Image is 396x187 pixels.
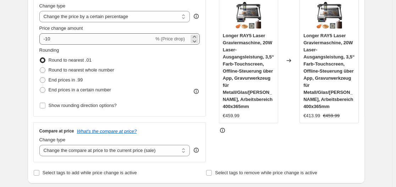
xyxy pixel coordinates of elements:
input: -15 [39,33,154,45]
img: 71kc3AXb1kL_80x.jpg [315,2,343,30]
div: help [193,147,200,154]
strike: €459.99 [323,112,340,119]
span: Longer RAY5 Laser Graviermaschine, 20W Laser-Ausgangsleistung, 3,5“ Farb-Touchscreen, Offline-Ste... [223,33,274,109]
div: €413.99 [303,112,320,119]
span: Round to nearest .01 [49,57,92,63]
button: What's the compare at price? [77,129,137,134]
span: Longer RAY5 Laser Graviermaschine, 20W Laser-Ausgangsleistung, 3,5“ Farb-Touchscreen, Offline-Ste... [303,33,354,109]
span: Round to nearest whole number [49,67,114,73]
span: % (Price drop) [155,36,185,41]
img: 71kc3AXb1kL_80x.jpg [234,2,263,30]
span: End prices in .99 [49,77,83,83]
span: End prices in a certain number [49,87,111,92]
span: Select tags to add while price change is active [43,170,137,175]
span: Select tags to remove while price change is active [215,170,317,175]
span: Price change amount [39,25,83,31]
span: Show rounding direction options? [49,103,117,108]
span: Change type [39,3,66,8]
h3: Compare at price [39,128,74,134]
span: Change type [39,137,66,142]
div: €459.99 [223,112,240,119]
div: help [193,13,200,20]
span: Rounding [39,47,59,53]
